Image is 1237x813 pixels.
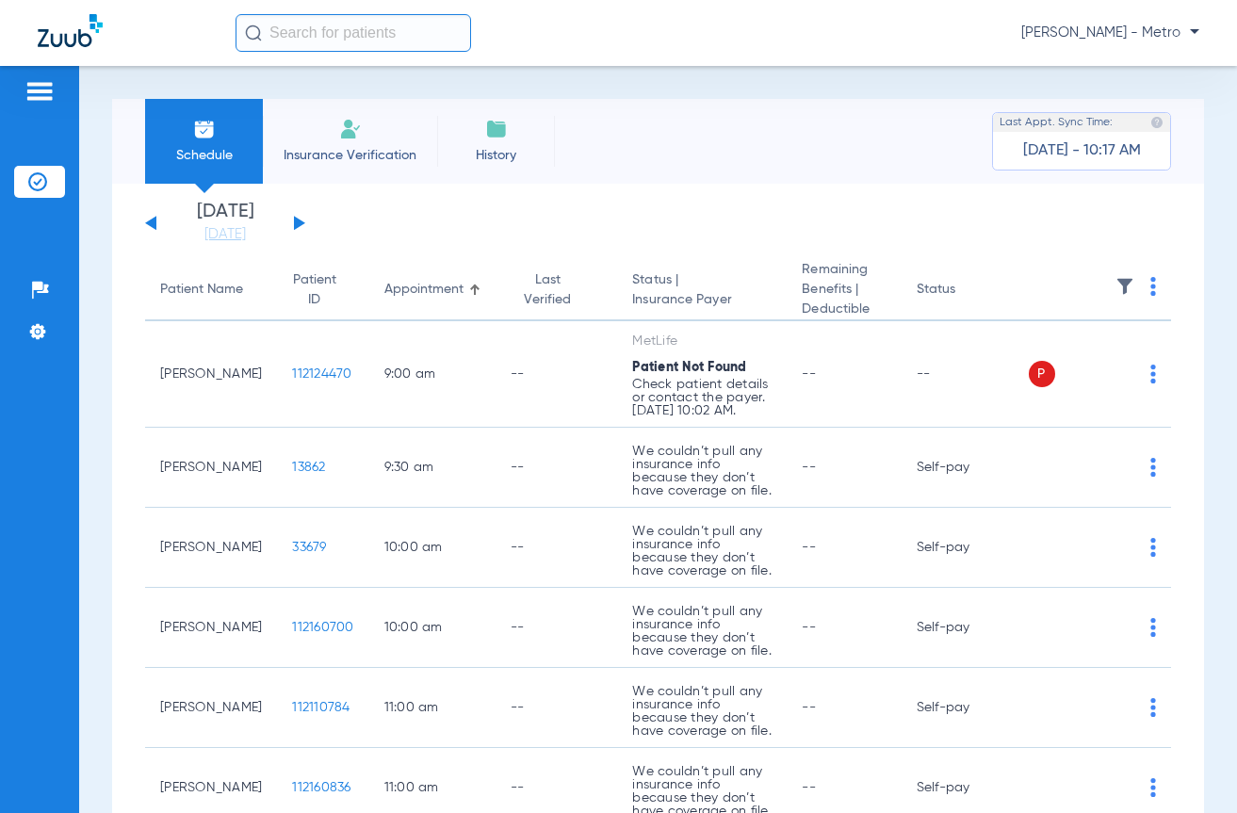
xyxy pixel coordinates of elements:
[169,203,282,244] li: [DATE]
[1029,361,1055,387] span: P
[617,260,787,321] th: Status |
[1150,116,1164,129] img: last sync help info
[145,668,277,748] td: [PERSON_NAME]
[369,321,496,428] td: 9:00 AM
[632,685,772,738] p: We couldn’t pull any insurance info because they don’t have coverage on file.
[1150,365,1156,383] img: group-dot-blue.svg
[1150,698,1156,717] img: group-dot-blue.svg
[496,428,618,508] td: --
[632,361,746,374] span: Patient Not Found
[787,260,901,321] th: Remaining Benefits |
[160,280,243,300] div: Patient Name
[292,701,350,714] span: 112110784
[902,508,1029,588] td: Self-pay
[277,146,423,165] span: Insurance Verification
[632,290,772,310] span: Insurance Payer
[802,541,816,554] span: --
[802,621,816,634] span: --
[369,668,496,748] td: 11:00 AM
[292,270,353,310] div: Patient ID
[632,445,772,497] p: We couldn’t pull any insurance info because they don’t have coverage on file.
[632,605,772,658] p: We couldn’t pull any insurance info because they don’t have coverage on file.
[902,321,1029,428] td: --
[384,280,480,300] div: Appointment
[1000,113,1113,132] span: Last Appt. Sync Time:
[511,270,586,310] div: Last Verified
[145,321,277,428] td: [PERSON_NAME]
[902,668,1029,748] td: Self-pay
[245,24,262,41] img: Search Icon
[802,300,886,319] span: Deductible
[1143,723,1237,813] iframe: Chat Widget
[632,332,772,351] div: MetLife
[339,118,362,140] img: Manual Insurance Verification
[1023,141,1141,160] span: [DATE] - 10:17 AM
[292,621,353,634] span: 112160700
[193,118,216,140] img: Schedule
[496,668,618,748] td: --
[292,367,351,381] span: 112124470
[496,588,618,668] td: --
[1150,618,1156,637] img: group-dot-blue.svg
[902,260,1029,321] th: Status
[369,588,496,668] td: 10:00 AM
[145,588,277,668] td: [PERSON_NAME]
[1150,458,1156,477] img: group-dot-blue.svg
[38,14,103,47] img: Zuub Logo
[802,461,816,474] span: --
[369,508,496,588] td: 10:00 AM
[292,781,350,794] span: 112160836
[236,14,471,52] input: Search for patients
[24,80,55,103] img: hamburger-icon
[451,146,541,165] span: History
[632,378,772,417] p: Check patient details or contact the payer. [DATE] 10:02 AM.
[292,461,325,474] span: 13862
[485,118,508,140] img: History
[169,225,282,244] a: [DATE]
[145,428,277,508] td: [PERSON_NAME]
[1021,24,1199,42] span: [PERSON_NAME] - Metro
[496,508,618,588] td: --
[384,280,464,300] div: Appointment
[1150,277,1156,296] img: group-dot-blue.svg
[496,321,618,428] td: --
[292,541,326,554] span: 33679
[1115,277,1134,296] img: filter.svg
[159,146,249,165] span: Schedule
[632,525,772,577] p: We couldn’t pull any insurance info because they don’t have coverage on file.
[145,508,277,588] td: [PERSON_NAME]
[802,367,816,381] span: --
[902,588,1029,668] td: Self-pay
[511,270,603,310] div: Last Verified
[802,781,816,794] span: --
[369,428,496,508] td: 9:30 AM
[802,701,816,714] span: --
[1150,538,1156,557] img: group-dot-blue.svg
[902,428,1029,508] td: Self-pay
[292,270,336,310] div: Patient ID
[160,280,262,300] div: Patient Name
